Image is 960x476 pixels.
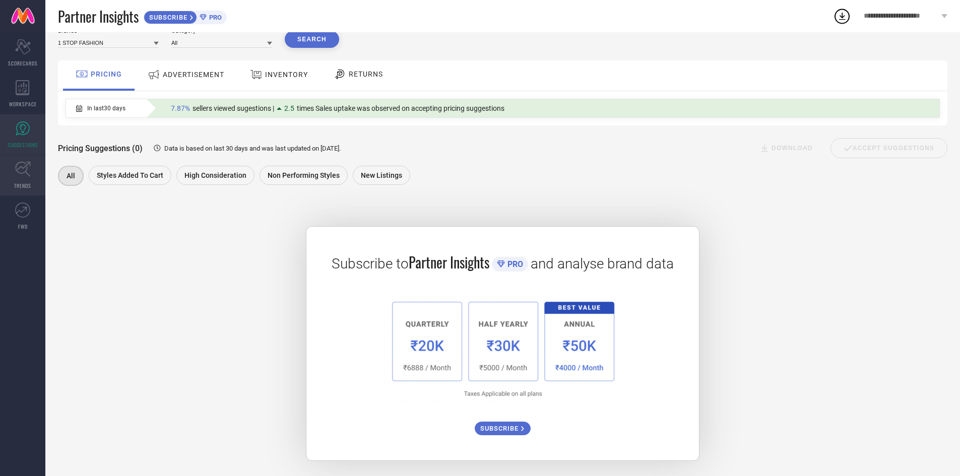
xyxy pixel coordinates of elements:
span: SUBSCRIBE [144,14,190,21]
span: Pricing Suggestions (0) [58,144,143,153]
span: 2.5 [284,104,294,112]
span: sellers viewed sugestions | [193,104,274,112]
span: Partner Insights [58,6,139,27]
span: Data is based on last 30 days and was last updated on [DATE] . [164,145,341,152]
span: PRO [207,14,222,21]
span: and analyse brand data [531,255,674,272]
span: 7.87% [171,104,190,112]
span: INVENTORY [265,71,308,79]
span: ADVERTISEMENT [163,71,224,79]
span: FWD [18,223,28,230]
div: Percentage of sellers who have viewed suggestions for the current Insight Type [166,102,509,115]
span: In last 30 days [87,105,125,112]
span: All [67,172,75,180]
span: PRO [505,259,523,269]
span: SUGGESTIONS [8,141,38,149]
span: RETURNS [349,70,383,78]
button: Search [285,31,339,48]
span: Styles Added To Cart [97,171,163,179]
span: SUBSCRIBE [480,425,521,432]
span: PRICING [91,70,122,78]
div: Open download list [833,7,851,25]
span: Non Performing Styles [268,171,340,179]
div: Accept Suggestions [830,138,947,158]
span: Partner Insights [409,252,489,273]
span: times Sales uptake was observed on accepting pricing suggestions [297,104,504,112]
span: High Consideration [184,171,246,179]
a: SUBSCRIBEPRO [144,8,227,24]
span: Subscribe to [332,255,409,272]
img: 1a6fb96cb29458d7132d4e38d36bc9c7.png [382,293,622,404]
a: SUBSCRIBE [475,414,531,435]
span: TRENDS [14,182,31,189]
span: SCORECARDS [8,59,38,67]
span: New Listings [361,171,402,179]
span: WORKSPACE [9,100,37,108]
